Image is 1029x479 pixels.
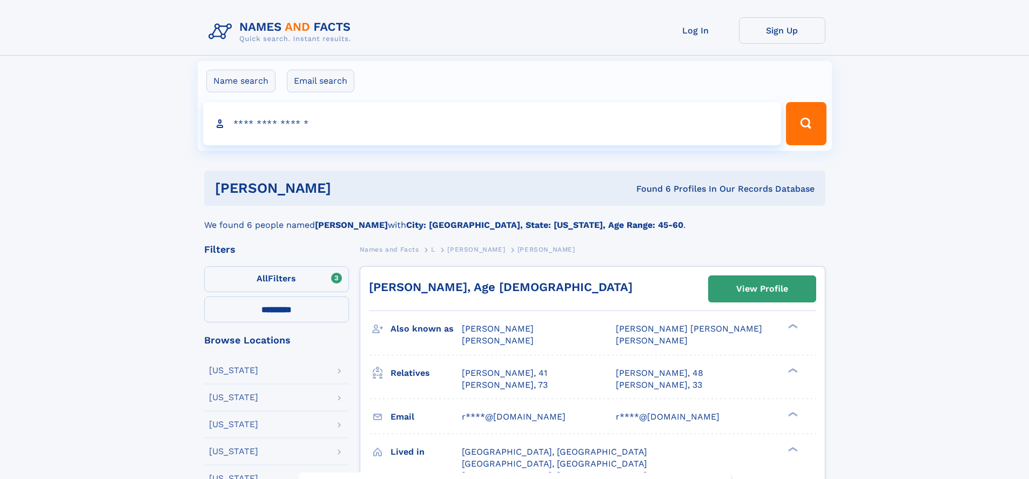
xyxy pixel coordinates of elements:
[369,280,633,294] a: [PERSON_NAME], Age [DEMOGRAPHIC_DATA]
[462,447,647,457] span: [GEOGRAPHIC_DATA], [GEOGRAPHIC_DATA]
[209,366,258,375] div: [US_STATE]
[462,458,647,469] span: [GEOGRAPHIC_DATA], [GEOGRAPHIC_DATA]
[786,102,826,145] button: Search Button
[736,276,788,301] div: View Profile
[315,220,388,230] b: [PERSON_NAME]
[204,17,360,46] img: Logo Names and Facts
[517,246,575,253] span: [PERSON_NAME]
[462,379,548,391] a: [PERSON_NAME], 73
[204,266,349,292] label: Filters
[785,323,798,330] div: ❯
[209,447,258,456] div: [US_STATE]
[785,410,798,417] div: ❯
[709,276,816,302] a: View Profile
[431,246,435,253] span: L
[653,17,739,44] a: Log In
[616,323,762,334] span: [PERSON_NAME] [PERSON_NAME]
[739,17,825,44] a: Sign Up
[215,181,484,195] h1: [PERSON_NAME]
[206,70,275,92] label: Name search
[257,273,268,284] span: All
[406,220,683,230] b: City: [GEOGRAPHIC_DATA], State: [US_STATE], Age Range: 45-60
[204,206,825,232] div: We found 6 people named with .
[616,379,702,391] a: [PERSON_NAME], 33
[209,420,258,429] div: [US_STATE]
[462,323,534,334] span: [PERSON_NAME]
[204,245,349,254] div: Filters
[785,446,798,453] div: ❯
[483,183,815,195] div: Found 6 Profiles In Our Records Database
[431,242,435,256] a: L
[391,408,462,426] h3: Email
[462,335,534,346] span: [PERSON_NAME]
[462,367,547,379] a: [PERSON_NAME], 41
[287,70,354,92] label: Email search
[204,335,349,345] div: Browse Locations
[391,364,462,382] h3: Relatives
[447,246,505,253] span: [PERSON_NAME]
[616,367,703,379] a: [PERSON_NAME], 48
[447,242,505,256] a: [PERSON_NAME]
[203,102,782,145] input: search input
[391,443,462,461] h3: Lived in
[209,393,258,402] div: [US_STATE]
[616,335,688,346] span: [PERSON_NAME]
[785,367,798,374] div: ❯
[360,242,419,256] a: Names and Facts
[391,320,462,338] h3: Also known as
